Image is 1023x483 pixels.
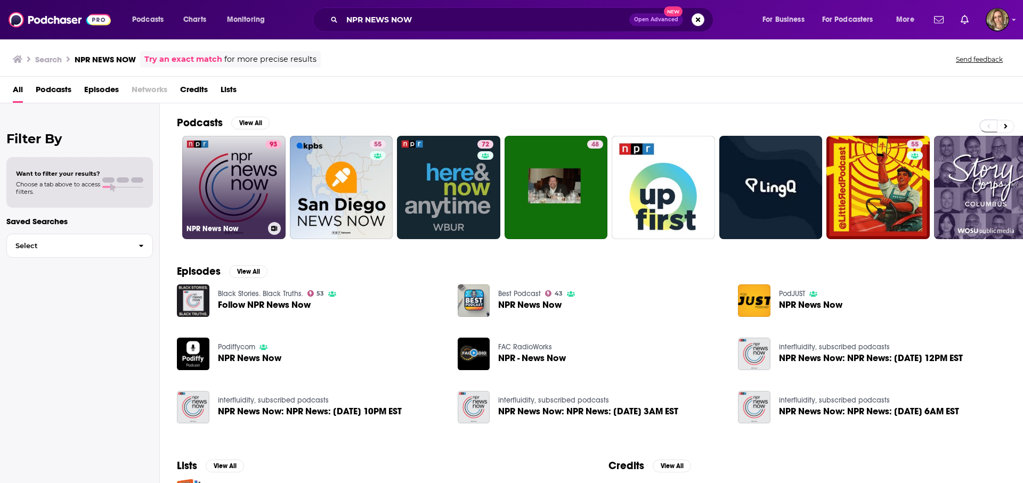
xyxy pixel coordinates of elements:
[218,342,255,351] a: Podiffycom
[953,55,1006,64] button: Send feedback
[35,54,62,64] h3: Search
[323,7,724,32] div: Search podcasts, credits, & more...
[218,354,281,363] a: NPR News Now
[231,117,270,129] button: View All
[227,12,265,27] span: Monitoring
[221,81,237,103] a: Lists
[896,12,914,27] span: More
[986,8,1009,31] img: User Profile
[986,8,1009,31] span: Logged in as Lauren.Russo
[177,265,221,278] h2: Episodes
[779,407,959,416] a: NPR News Now: NPR News: 01-11-2024 6AM EST
[180,81,208,103] a: Credits
[265,140,281,149] a: 93
[36,81,71,103] a: Podcasts
[555,291,563,296] span: 43
[822,12,873,27] span: For Podcasters
[587,140,603,149] a: 48
[290,136,393,239] a: 55
[956,11,973,29] a: Show notifications dropdown
[458,338,490,370] img: NPR - News Now
[458,284,490,317] img: NPR News Now
[498,354,566,363] a: NPR - News Now
[779,407,959,416] span: NPR News Now: NPR News: [DATE] 6AM EST
[132,81,167,103] span: Networks
[505,136,608,239] a: 48
[16,170,100,177] span: Want to filter your results?
[458,391,490,423] img: NPR News Now: NPR News: 01-05-2024 3AM EST
[6,216,153,226] p: Saved Searches
[634,17,678,22] span: Open Advanced
[738,284,770,317] img: NPR News Now
[132,12,164,27] span: Podcasts
[779,354,963,363] span: NPR News Now: NPR News: [DATE] 12PM EST
[911,140,919,150] span: 55
[220,11,279,28] button: open menu
[186,224,264,233] h3: NPR News Now
[316,291,324,296] span: 53
[9,10,111,30] img: Podchaser - Follow, Share and Rate Podcasts
[498,396,609,405] a: interfluidity, subscribed podcasts
[477,140,493,149] a: 72
[229,265,267,278] button: View All
[307,290,324,297] a: 53
[218,289,303,298] a: Black Stories. Black Truths.
[177,284,209,317] a: Follow NPR News Now
[224,53,316,66] span: for more precise results
[653,460,691,472] button: View All
[177,338,209,370] img: NPR News Now
[762,12,805,27] span: For Business
[986,8,1009,31] button: Show profile menu
[84,81,119,103] a: Episodes
[498,342,552,351] a: FAC RadioWorks
[177,391,209,423] img: NPR News Now: NPR News: 12-02-2023 10PM EST
[176,11,213,28] a: Charts
[482,140,489,150] span: 72
[6,131,153,146] h2: Filter By
[218,407,402,416] span: NPR News Now: NPR News: [DATE] 10PM EST
[374,140,381,150] span: 55
[144,53,222,66] a: Try an exact match
[498,407,678,416] a: NPR News Now: NPR News: 01-05-2024 3AM EST
[738,338,770,370] img: NPR News Now: NPR News: 12-01-2023 12PM EST
[125,11,177,28] button: open menu
[177,116,223,129] h2: Podcasts
[779,300,842,309] a: NPR News Now
[907,140,923,149] a: 55
[397,136,500,239] a: 72
[75,54,136,64] h3: NPR NEWS NOW
[218,396,329,405] a: interfluidity, subscribed podcasts
[177,265,267,278] a: EpisodesView All
[591,140,599,150] span: 48
[16,181,100,195] span: Choose a tab above to access filters.
[182,136,286,239] a: 93NPR News Now
[545,290,563,297] a: 43
[498,300,562,309] a: NPR News Now
[498,407,678,416] span: NPR News Now: NPR News: [DATE] 3AM EST
[608,459,644,472] h2: Credits
[206,460,244,472] button: View All
[7,242,130,249] span: Select
[738,391,770,423] img: NPR News Now: NPR News: 01-11-2024 6AM EST
[498,289,541,298] a: Best Podcast
[779,342,890,351] a: interfluidity, subscribed podcasts
[779,396,890,405] a: interfluidity, subscribed podcasts
[930,11,948,29] a: Show notifications dropdown
[370,140,386,149] a: 55
[755,11,818,28] button: open menu
[177,459,244,472] a: ListsView All
[218,407,402,416] a: NPR News Now: NPR News: 12-02-2023 10PM EST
